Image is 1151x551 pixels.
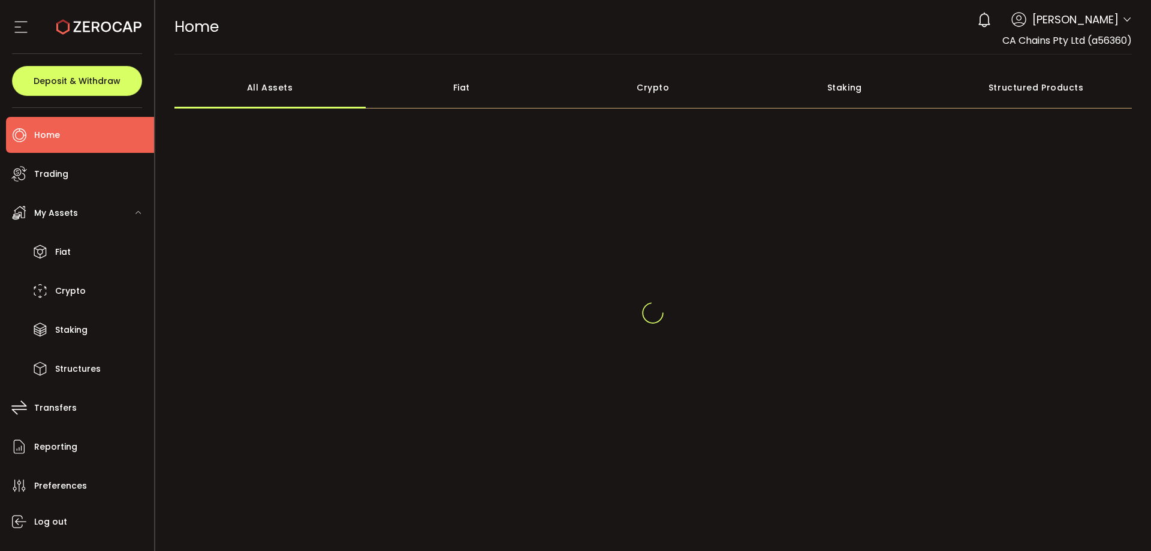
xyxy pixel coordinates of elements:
[12,66,142,96] button: Deposit & Withdraw
[558,67,749,109] div: Crypto
[34,77,120,85] span: Deposit & Withdraw
[34,477,87,495] span: Preferences
[34,399,77,417] span: Transfers
[366,67,558,109] div: Fiat
[174,16,219,37] span: Home
[749,67,941,109] div: Staking
[34,438,77,456] span: Reporting
[34,127,60,144] span: Home
[34,513,67,531] span: Log out
[941,67,1132,109] div: Structured Products
[55,321,88,339] span: Staking
[55,243,71,261] span: Fiat
[55,282,86,300] span: Crypto
[55,360,101,378] span: Structures
[34,165,68,183] span: Trading
[34,204,78,222] span: My Assets
[1002,34,1132,47] span: CA Chains Pty Ltd (a56360)
[174,67,366,109] div: All Assets
[1032,11,1119,28] span: [PERSON_NAME]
